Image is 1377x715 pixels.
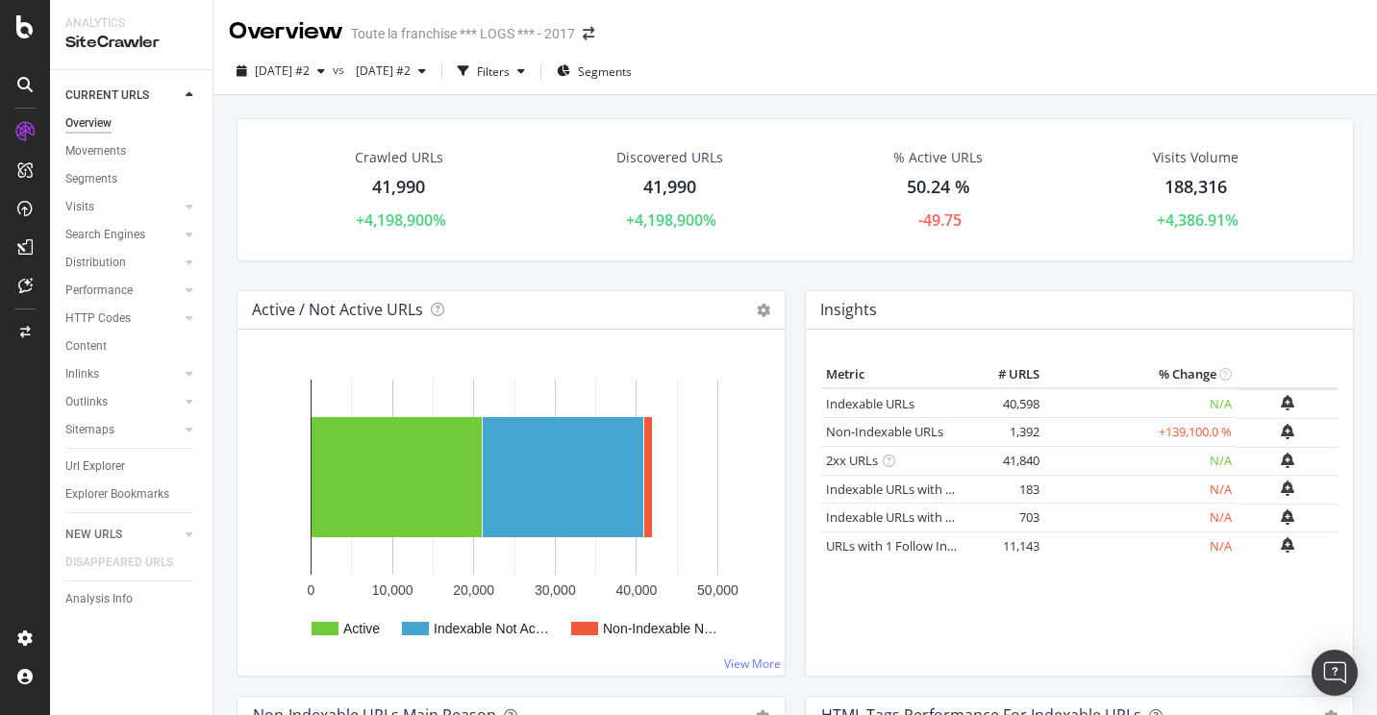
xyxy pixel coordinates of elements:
div: Performance [65,281,133,301]
div: +4,198,900% [626,210,716,232]
text: 50,000 [697,582,739,598]
span: 2025 Oct. 10th #2 [255,62,310,79]
div: -49.75 [918,210,962,232]
div: DISAPPEARED URLS [65,553,173,573]
text: 40,000 [615,582,657,598]
a: DISAPPEARED URLS [65,553,192,573]
a: Analysis Info [65,589,199,609]
div: Inlinks [65,364,99,384]
div: bell-plus [1281,481,1294,496]
a: View More [724,655,781,672]
td: 41,840 [967,447,1044,476]
td: N/A [1044,447,1237,476]
text: 30,000 [535,582,576,598]
text: 20,000 [453,582,494,598]
a: Explorer Bookmarks [65,484,199,505]
a: Performance [65,281,180,301]
div: Overview [65,113,112,134]
div: bell-plus [1281,424,1294,439]
a: Indexable URLs with Bad Description [826,508,1036,526]
div: Search Engines [65,225,145,245]
text: 10,000 [372,582,413,598]
div: Distribution [65,253,126,273]
div: bell-plus [1281,453,1294,468]
div: bell-plus [1281,509,1294,525]
a: Indexable URLs [826,395,914,412]
div: Sitemaps [65,420,114,440]
div: Outlinks [65,392,108,412]
div: bell-plus [1281,395,1294,410]
a: Url Explorer [65,456,199,477]
h4: Insights [820,297,877,323]
button: [DATE] #2 [348,56,434,86]
div: NEW URLS [65,525,122,545]
div: 50.24 % [907,175,970,200]
text: Indexable Not Ac… [434,621,549,636]
div: Visits [65,197,94,217]
td: 703 [967,504,1044,532]
a: Outlinks [65,392,180,412]
div: Explorer Bookmarks [65,484,169,505]
td: N/A [1044,504,1237,532]
h4: Active / Not Active URLs [252,297,423,323]
div: Toute la franchise *** LOGS *** - 2017 [351,24,575,43]
div: SiteCrawler [65,32,197,54]
span: Segments [578,63,632,80]
div: arrow-right-arrow-left [583,27,594,40]
div: Content [65,336,107,357]
td: 1,392 [967,418,1044,447]
button: [DATE] #2 [229,56,333,86]
text: Non-Indexable N… [603,621,717,636]
a: URLs with 1 Follow Inlink [826,537,967,555]
div: 188,316 [1164,175,1227,200]
span: vs [333,62,348,78]
td: N/A [1044,475,1237,504]
th: # URLS [967,360,1044,389]
button: Segments [549,56,639,86]
div: 41,990 [643,175,696,200]
div: Open Intercom Messenger [1312,650,1358,696]
button: Filters [450,56,533,86]
td: 40,598 [967,388,1044,418]
a: CURRENT URLS [65,86,180,106]
div: bell-plus [1281,537,1294,553]
div: +4,198,900% [356,210,446,232]
div: Analysis Info [65,589,133,609]
a: Distribution [65,253,180,273]
th: Metric [821,360,967,389]
a: Visits [65,197,180,217]
td: N/A [1044,531,1237,560]
div: Overview [229,15,343,48]
div: Visits Volume [1153,148,1239,167]
i: Options [757,304,770,317]
div: HTTP Codes [65,308,131,329]
div: Discovered URLs [616,148,723,167]
div: Analytics [65,15,197,32]
a: Inlinks [65,364,180,384]
a: Content [65,336,199,357]
div: +4,386.91% [1157,210,1239,232]
div: Segments [65,169,117,189]
div: Movements [65,141,126,161]
a: NEW URLS [65,525,180,545]
text: Active [343,621,380,636]
svg: A chart. [253,360,763,660]
a: HTTP Codes [65,308,180,329]
div: Crawled URLs [355,148,443,167]
text: 0 [308,582,315,598]
div: CURRENT URLS [65,86,149,106]
td: 11,143 [967,531,1044,560]
td: N/A [1044,388,1237,418]
a: Overview [65,113,199,134]
th: % Change [1044,360,1237,389]
a: Sitemaps [65,420,180,440]
span: 2025 Sep. 23rd #2 [348,62,411,79]
div: Filters [477,63,510,80]
div: 41,990 [372,175,425,200]
a: Search Engines [65,225,180,245]
a: Indexable URLs with Bad H1 [826,481,987,498]
a: 2xx URLs [826,452,878,469]
div: Url Explorer [65,456,125,477]
a: Non-Indexable URLs [826,423,943,440]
